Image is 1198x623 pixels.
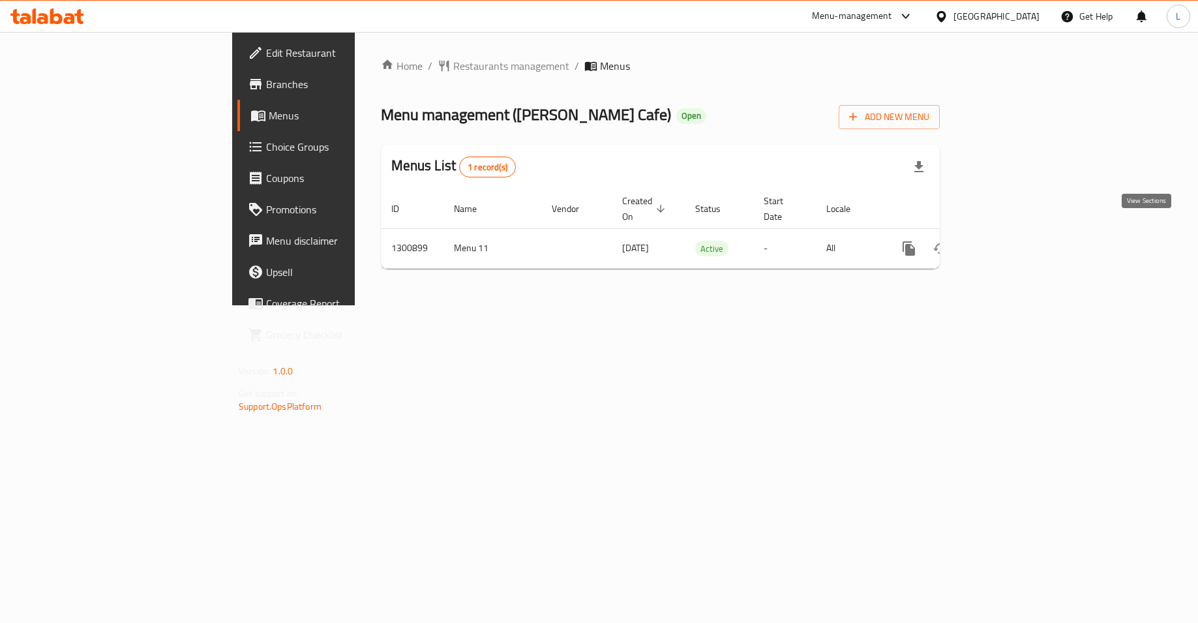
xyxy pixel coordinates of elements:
[575,58,579,74] li: /
[266,327,422,342] span: Grocery Checklist
[266,296,422,311] span: Coverage Report
[883,189,1029,229] th: Actions
[266,45,422,61] span: Edit Restaurant
[695,241,728,256] span: Active
[695,201,738,217] span: Status
[237,162,432,194] a: Coupons
[391,201,416,217] span: ID
[893,233,925,264] button: more
[239,363,271,380] span: Version:
[1176,9,1180,23] span: L
[237,194,432,225] a: Promotions
[237,256,432,288] a: Upsell
[460,161,515,174] span: 1 record(s)
[764,193,800,224] span: Start Date
[239,385,299,402] span: Get support on:
[676,110,706,121] span: Open
[443,228,541,268] td: Menu 11
[622,239,649,256] span: [DATE]
[381,189,1029,269] table: enhanced table
[273,363,293,380] span: 1.0.0
[953,9,1040,23] div: [GEOGRAPHIC_DATA]
[438,58,569,74] a: Restaurants management
[237,100,432,131] a: Menus
[839,105,940,129] button: Add New Menu
[266,170,422,186] span: Coupons
[237,131,432,162] a: Choice Groups
[266,139,422,155] span: Choice Groups
[753,228,816,268] td: -
[391,156,516,177] h2: Menus List
[269,108,422,123] span: Menus
[453,58,569,74] span: Restaurants management
[459,157,516,177] div: Total records count
[266,264,422,280] span: Upsell
[237,319,432,350] a: Grocery Checklist
[925,233,956,264] button: Change Status
[826,201,867,217] span: Locale
[903,151,935,183] div: Export file
[237,68,432,100] a: Branches
[600,58,630,74] span: Menus
[237,37,432,68] a: Edit Restaurant
[454,201,494,217] span: Name
[676,108,706,124] div: Open
[812,8,892,24] div: Menu-management
[266,233,422,249] span: Menu disclaimer
[381,100,671,129] span: Menu management ( [PERSON_NAME] Cafe )
[237,225,432,256] a: Menu disclaimer
[849,109,929,125] span: Add New Menu
[237,288,432,319] a: Coverage Report
[816,228,883,268] td: All
[239,398,322,415] a: Support.OpsPlatform
[552,201,596,217] span: Vendor
[266,76,422,92] span: Branches
[622,193,669,224] span: Created On
[381,58,940,74] nav: breadcrumb
[266,202,422,217] span: Promotions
